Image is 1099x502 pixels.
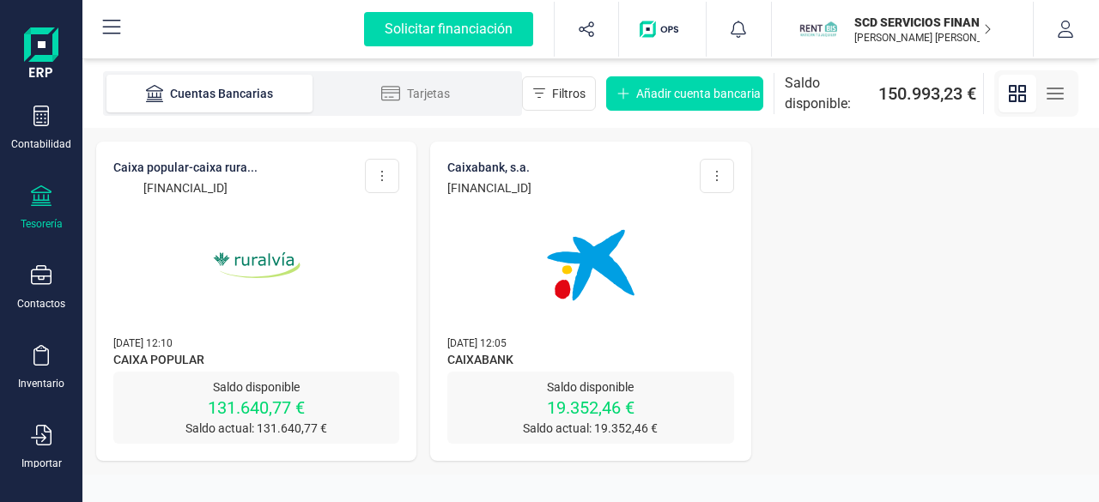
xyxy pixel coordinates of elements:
p: Saldo actual: 19.352,46 € [447,420,733,437]
img: SC [799,10,837,48]
div: Inventario [18,377,64,390]
span: Filtros [552,85,586,102]
p: [FINANCIAL_ID] [113,179,258,197]
div: Contactos [17,297,65,311]
div: Contabilidad [11,137,71,151]
p: Saldo disponible [113,378,399,396]
span: 150.993,23 € [878,82,976,106]
button: Filtros [522,76,596,111]
div: Solicitar financiación [364,12,533,46]
button: SCSCD SERVICIOS FINANCIEROS SL[PERSON_NAME] [PERSON_NAME] VOZMEDIANO [PERSON_NAME] [792,2,1012,57]
span: CAIXABANK [447,351,733,372]
img: Logo Finanedi [24,27,58,82]
span: [DATE] 12:05 [447,337,507,349]
button: Logo de OPS [629,2,695,57]
div: Tesorería [21,217,63,231]
p: SCD SERVICIOS FINANCIEROS SL [854,14,992,31]
p: 131.640,77 € [113,396,399,420]
div: Cuentas Bancarias [141,85,278,102]
button: Añadir cuenta bancaria [606,76,763,111]
span: Añadir cuenta bancaria [636,85,761,102]
p: 19.352,46 € [447,396,733,420]
p: [PERSON_NAME] [PERSON_NAME] VOZMEDIANO [PERSON_NAME] [854,31,992,45]
p: [FINANCIAL_ID] [447,179,531,197]
p: Saldo disponible [447,378,733,396]
p: Saldo actual: 131.640,77 € [113,420,399,437]
div: Tarjetas [347,85,484,102]
p: CAIXA POPULAR-CAIXA RURA... [113,159,258,176]
img: Logo de OPS [640,21,685,38]
span: [DATE] 12:10 [113,337,173,349]
button: Solicitar financiación [343,2,554,57]
p: CAIXABANK, S.A. [447,159,531,176]
span: Saldo disponible: [785,73,871,114]
span: CAIXA POPULAR [113,351,399,372]
div: Importar [21,457,62,470]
